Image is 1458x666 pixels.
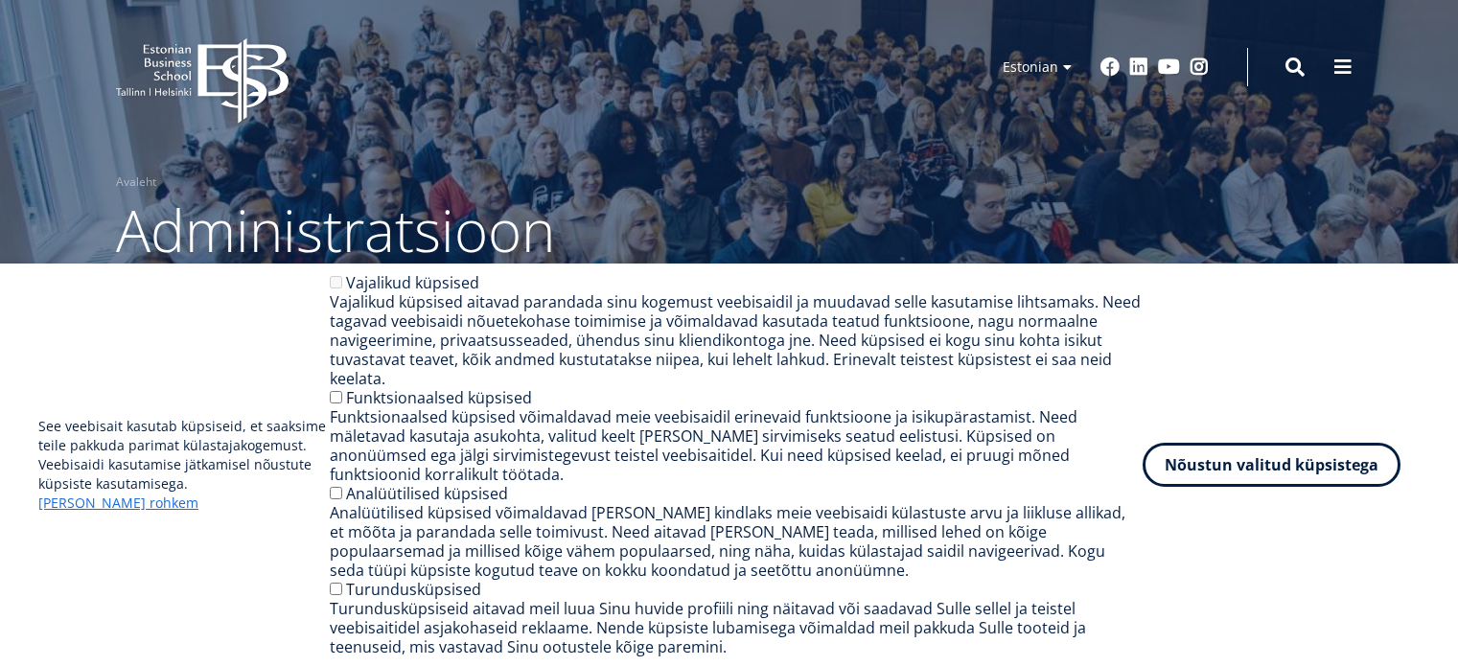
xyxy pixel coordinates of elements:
label: Analüütilised küpsised [346,483,508,504]
label: Funktsionaalsed küpsised [346,387,532,408]
label: Vajalikud küpsised [346,272,479,293]
a: Facebook [1100,57,1120,77]
div: Turundusküpsiseid aitavad meil luua Sinu huvide profiili ning näitavad või saadavad Sulle sellel ... [330,599,1143,656]
div: Analüütilised küpsised võimaldavad [PERSON_NAME] kindlaks meie veebisaidi külastuste arvu ja liik... [330,503,1143,580]
a: Linkedin [1129,57,1148,77]
span: Administratsioon [116,191,555,269]
a: Avaleht [116,172,156,192]
a: Instagram [1190,57,1209,77]
button: Nõustun valitud küpsistega [1143,443,1400,487]
label: Turundusküpsised [346,579,481,600]
p: See veebisait kasutab küpsiseid, et saaksime teile pakkuda parimat külastajakogemust. Veebisaidi ... [38,417,330,513]
div: Funktsionaalsed küpsised võimaldavad meie veebisaidil erinevaid funktsioone ja isikupärastamist. ... [330,407,1143,484]
a: [PERSON_NAME] rohkem [38,494,198,513]
a: Youtube [1158,57,1180,77]
div: Vajalikud küpsised aitavad parandada sinu kogemust veebisaidil ja muudavad selle kasutamise lihts... [330,292,1143,388]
